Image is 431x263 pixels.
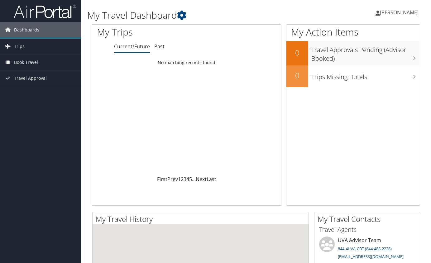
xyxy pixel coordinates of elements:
a: 0Travel Approvals Pending (Advisor Booked) [286,41,420,65]
a: [PERSON_NAME] [376,3,425,22]
h2: 0 [286,70,308,81]
h3: Travel Agents [319,225,415,234]
a: Last [207,176,216,183]
a: 4 [186,176,189,183]
span: Travel Approval [14,70,47,86]
h1: My Trips [97,26,198,39]
a: 3 [184,176,186,183]
a: Current/Future [114,43,150,50]
a: 1 [178,176,181,183]
h2: My Travel Contacts [318,214,420,224]
td: No matching records found [92,57,281,68]
a: 5 [189,176,192,183]
a: Prev [167,176,178,183]
h2: 0 [286,47,308,58]
span: [PERSON_NAME] [380,9,419,16]
span: Trips [14,39,25,54]
span: Book Travel [14,55,38,70]
li: UVA Advisor Team [316,237,418,262]
span: … [192,176,196,183]
h3: Travel Approvals Pending (Advisor Booked) [311,42,420,63]
h3: Trips Missing Hotels [311,69,420,81]
span: Dashboards [14,22,39,38]
a: First [157,176,167,183]
a: 844-4UVA-CBT (844-488-2228) [338,246,392,251]
a: Next [196,176,207,183]
h1: My Travel Dashboard [87,9,312,22]
a: Past [154,43,165,50]
a: 2 [181,176,184,183]
a: 0Trips Missing Hotels [286,65,420,87]
h2: My Travel History [96,214,309,224]
img: airportal-logo.png [14,4,76,19]
h1: My Action Items [286,26,420,39]
a: [EMAIL_ADDRESS][DOMAIN_NAME] [338,254,404,259]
